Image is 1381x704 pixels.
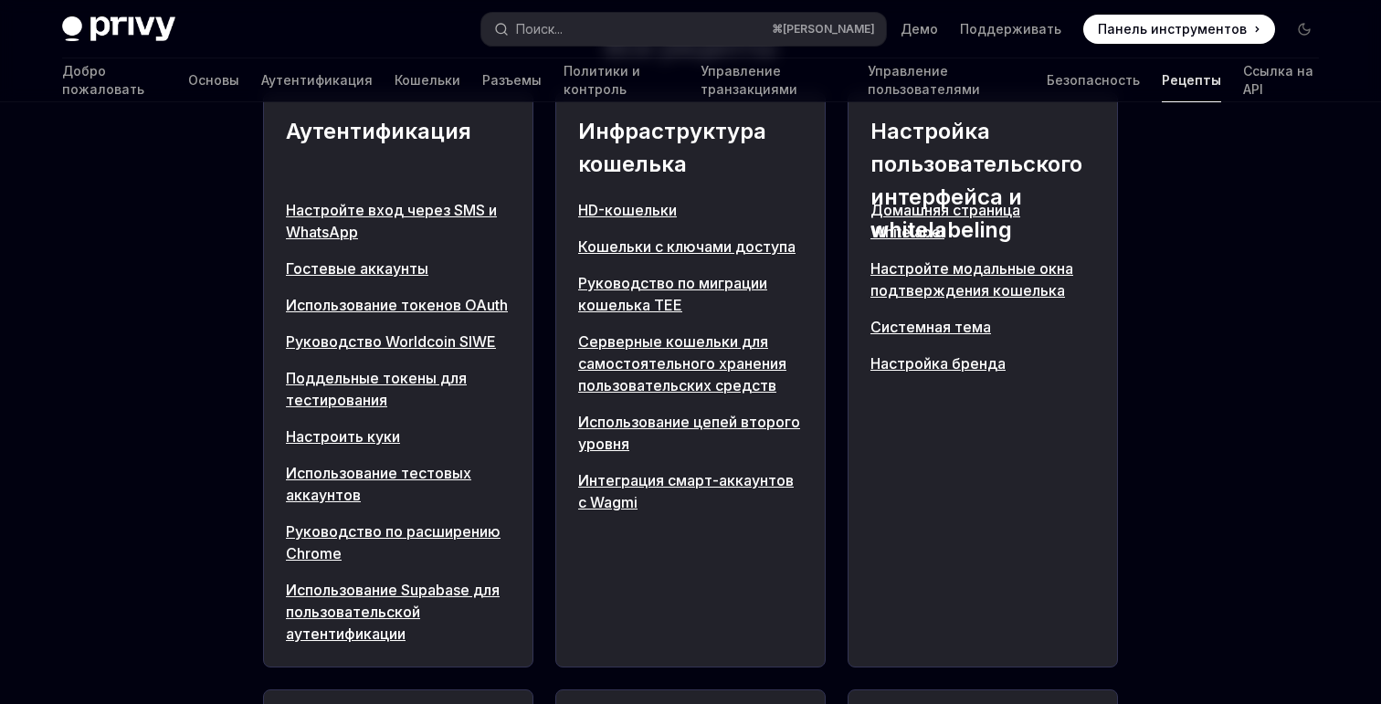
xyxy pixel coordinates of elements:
a: Кошельки [395,58,460,102]
a: Ссылка на API [1243,58,1319,102]
font: Кошельки с ключами доступа [578,237,796,256]
a: Кошельки с ключами доступа [578,236,803,257]
font: Панель инструментов [1098,21,1247,37]
font: Поддерживать [960,21,1061,37]
font: Интеграция смарт-аккаунтов с Wagmi [578,471,794,511]
a: Безопасность [1047,58,1140,102]
font: Ссылка на API [1243,63,1313,97]
font: Основы [188,72,239,88]
a: Использование Supabase для пользовательской аутентификации [286,579,511,645]
a: Демо [901,20,938,38]
font: Настроить куки [286,427,400,446]
font: Использование тестовых аккаунтов [286,464,471,504]
a: Системная тема [870,316,1095,338]
img: темный логотип [62,16,175,42]
font: Домашняя страница Whitelabel [870,201,1020,241]
font: [PERSON_NAME] [783,22,875,36]
font: Кошельки [395,72,460,88]
a: Гостевые аккаунты [286,257,511,279]
a: Использование цепей второго уровня [578,411,803,455]
font: Руководство по расширению Chrome [286,522,501,562]
font: Разъемы [482,72,542,88]
a: Политики и контроль [564,58,679,102]
a: Использование токенов OAuth [286,294,511,316]
a: Аутентификация [261,58,373,102]
font: Управление пользователями [868,63,980,97]
a: Использование тестовых аккаунтов [286,462,511,506]
font: Настройте вход через SMS и WhatsApp [286,201,497,241]
button: Включить темный режим [1290,15,1319,44]
font: Аутентификация [286,118,471,144]
a: Серверные кошельки для самостоятельного хранения пользовательских средств [578,331,803,396]
a: Панель инструментов [1083,15,1275,44]
a: Поддерживать [960,20,1061,38]
font: ⌘ [772,22,783,36]
font: Аутентификация [261,72,373,88]
font: HD-кошельки [578,201,677,219]
font: Руководство Worldcoin SIWE [286,332,496,351]
a: Поддельные токены для тестирования [286,367,511,411]
font: Управление транзакциями [701,63,797,97]
font: Добро пожаловать [62,63,144,97]
a: Руководство Worldcoin SIWE [286,331,511,352]
a: Руководство по миграции кошелька TEE [578,272,803,316]
button: Поиск...⌘[PERSON_NAME] [481,13,886,46]
a: Интеграция смарт-аккаунтов с Wagmi [578,469,803,513]
font: Серверные кошельки для самостоятельного хранения пользовательских средств [578,332,786,394]
a: Настройте вход через SMS и WhatsApp [286,199,511,243]
a: Рецепты [1162,58,1221,102]
a: Основы [188,58,239,102]
font: Поддельные токены для тестирования [286,369,467,409]
font: Безопасность [1047,72,1140,88]
font: Системная тема [870,318,991,336]
font: Настройка бренда [870,354,1006,373]
a: Управление транзакциями [701,58,846,102]
a: Домашняя страница Whitelabel [870,199,1095,243]
font: Гостевые аккаунты [286,259,428,278]
a: Настроить куки [286,426,511,447]
font: Инфраструктура кошелька [578,118,766,177]
font: Использование Supabase для пользовательской аутентификации [286,581,500,643]
font: Рецепты [1162,72,1221,88]
a: Настройка бренда [870,352,1095,374]
a: Добро пожаловать [62,58,166,102]
font: Настройте модальные окна подтверждения кошелька [870,259,1073,299]
font: Настройка пользовательского интерфейса и whitelabeling [870,118,1082,243]
a: Настройте модальные окна подтверждения кошелька [870,257,1095,301]
font: Использование цепей второго уровня [578,413,800,453]
font: Поиск... [516,21,563,37]
a: Разъемы [482,58,542,102]
a: Управление пользователями [868,58,1026,102]
font: Руководство по миграции кошелька TEE [578,274,767,314]
font: Политики и контроль [564,63,640,97]
a: Руководство по расширению Chrome [286,520,511,564]
font: Демо [901,21,938,37]
font: Использование токенов OAuth [286,296,508,314]
a: HD-кошельки [578,199,803,221]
